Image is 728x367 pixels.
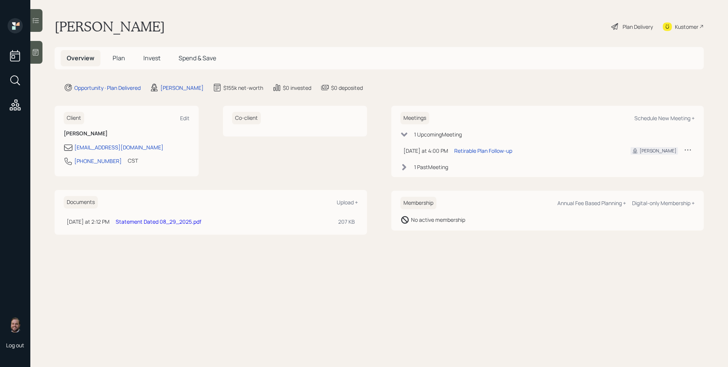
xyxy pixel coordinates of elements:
div: [PERSON_NAME] [640,147,676,154]
h1: [PERSON_NAME] [55,18,165,35]
div: [DATE] at 4:00 PM [403,147,448,155]
h6: Co-client [232,112,261,124]
span: Overview [67,54,94,62]
h6: Documents [64,196,98,209]
img: james-distasi-headshot.png [8,317,23,332]
div: Opportunity · Plan Delivered [74,84,141,92]
div: Schedule New Meeting + [634,114,695,122]
div: Log out [6,342,24,349]
div: [PERSON_NAME] [160,84,204,92]
div: $0 invested [283,84,311,92]
div: Annual Fee Based Planning + [557,199,626,207]
div: Upload + [337,199,358,206]
div: Kustomer [675,23,698,31]
h6: Membership [400,197,436,209]
span: Invest [143,54,160,62]
div: $0 deposited [331,84,363,92]
div: Edit [180,114,190,122]
div: [EMAIL_ADDRESS][DOMAIN_NAME] [74,143,163,151]
div: Plan Delivery [623,23,653,31]
a: Statement Dated 08_29_2025.pdf [116,218,201,225]
div: $155k net-worth [223,84,263,92]
h6: Meetings [400,112,429,124]
div: [DATE] at 2:12 PM [67,218,110,226]
h6: [PERSON_NAME] [64,130,190,137]
div: 1 Upcoming Meeting [414,130,462,138]
span: Spend & Save [179,54,216,62]
div: [PHONE_NUMBER] [74,157,122,165]
div: 207 KB [338,218,355,226]
div: No active membership [411,216,465,224]
div: Retirable Plan Follow-up [454,147,512,155]
div: Digital-only Membership + [632,199,695,207]
div: CST [128,157,138,165]
h6: Client [64,112,84,124]
div: 1 Past Meeting [414,163,448,171]
span: Plan [113,54,125,62]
